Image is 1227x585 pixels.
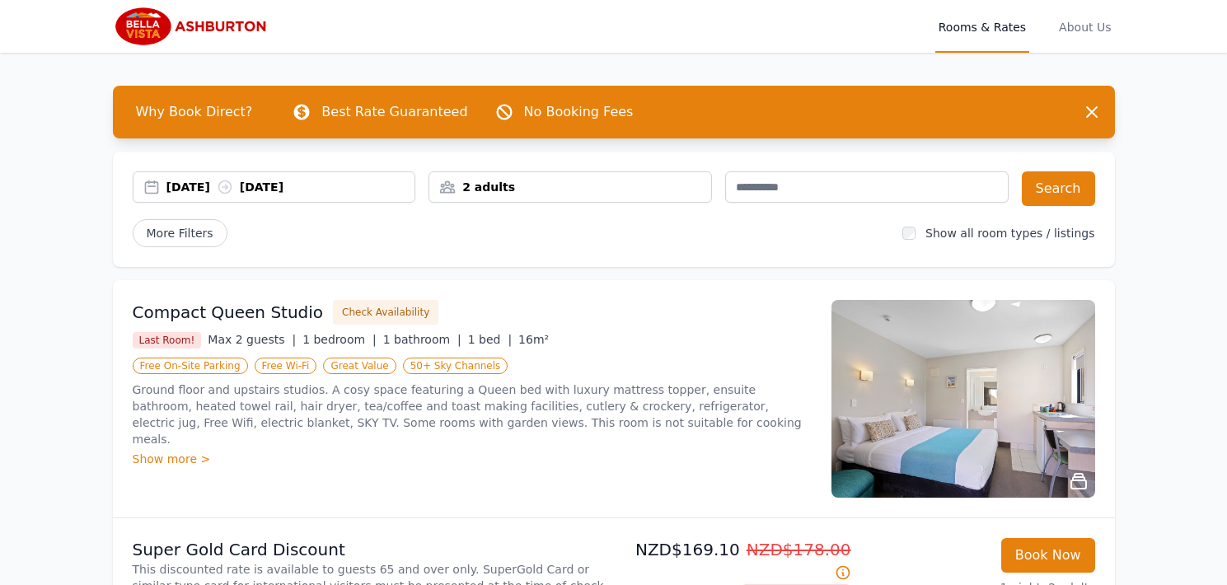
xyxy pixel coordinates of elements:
p: Best Rate Guaranteed [321,102,467,122]
p: Super Gold Card Discount [133,538,607,561]
span: 50+ Sky Channels [403,358,508,374]
span: Max 2 guests | [208,333,296,346]
span: 1 bedroom | [302,333,377,346]
p: Ground floor and upstairs studios. A cosy space featuring a Queen bed with luxury mattress topper... [133,381,812,447]
span: Free Wi-Fi [255,358,317,374]
label: Show all room types / listings [925,227,1094,240]
span: Great Value [323,358,396,374]
span: More Filters [133,219,227,247]
p: No Booking Fees [524,102,634,122]
span: Free On-Site Parking [133,358,248,374]
span: 1 bathroom | [383,333,461,346]
button: Check Availability [333,300,438,325]
h3: Compact Queen Studio [133,301,324,324]
span: 16m² [518,333,549,346]
button: Book Now [1001,538,1095,573]
div: Show more > [133,451,812,467]
img: Bella Vista Ashburton [113,7,272,46]
span: 1 bed | [468,333,512,346]
span: Last Room! [133,332,202,349]
div: 2 adults [429,179,711,195]
span: NZD$178.00 [747,540,851,559]
span: Why Book Direct? [123,96,266,129]
button: Search [1022,171,1095,206]
p: NZD$169.10 [621,538,851,584]
div: [DATE] [DATE] [166,179,415,195]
